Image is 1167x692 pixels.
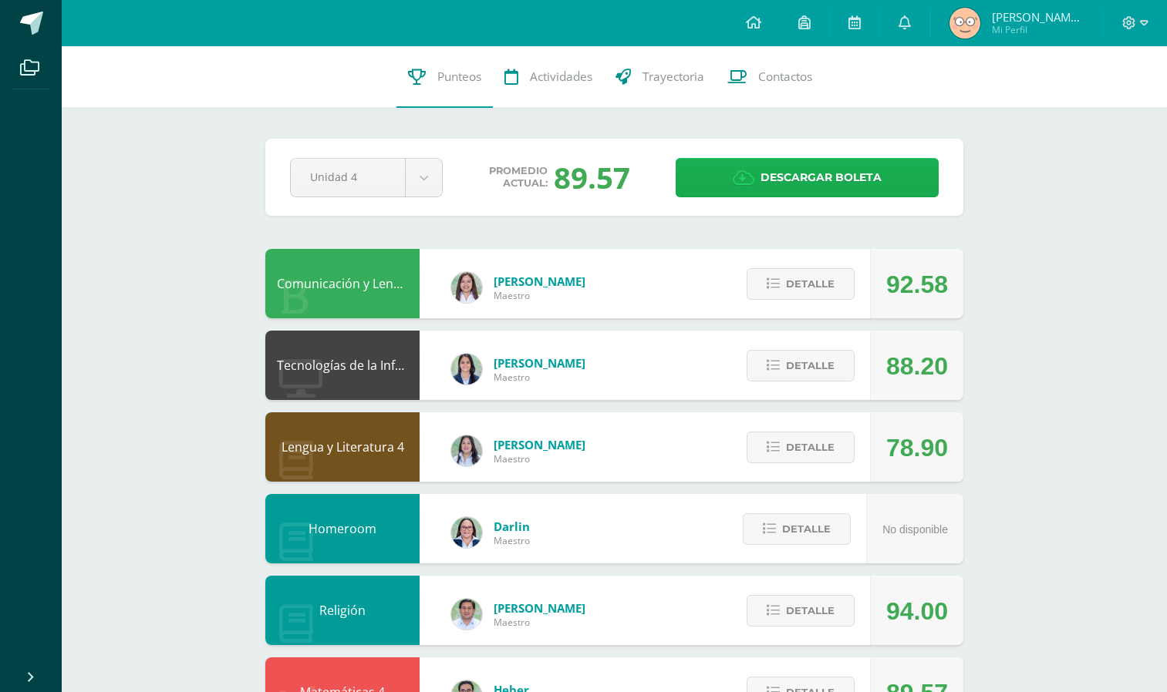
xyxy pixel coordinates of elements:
div: 78.90 [886,413,948,482]
div: 92.58 [886,250,948,319]
a: Descargar boleta [676,158,939,197]
div: Homeroom [265,494,420,563]
div: Lengua y Literatura 4 [265,412,420,482]
a: Punteos [396,46,493,108]
a: Trayectoria [604,46,716,108]
img: f767cae2d037801592f2ba1a5db71a2a.png [451,599,482,630]
span: Promedio actual: [489,165,548,190]
span: Detalle [786,270,835,298]
span: Mi Perfil [992,23,1084,36]
img: acecb51a315cac2de2e3deefdb732c9f.png [451,272,482,303]
span: Contactos [758,69,812,85]
span: [PERSON_NAME] [494,355,585,371]
button: Detalle [747,432,855,463]
span: Maestro [494,616,585,629]
span: Detalle [786,351,835,380]
img: 7489ccb779e23ff9f2c3e89c21f82ed0.png [451,354,482,385]
img: df6a3bad71d85cf97c4a6d1acf904499.png [451,435,482,466]
a: Unidad 4 [291,159,442,197]
span: Detalle [786,596,835,625]
span: Maestro [494,371,585,384]
span: No disponible [882,523,948,536]
img: 6366ed5ed987100471695a0532754633.png [949,8,980,39]
span: [PERSON_NAME] de los Angeles [992,9,1084,25]
a: Contactos [716,46,824,108]
span: Maestro [494,289,585,302]
div: Comunicación y Lenguaje L3 Inglés 4 [265,249,420,318]
div: 89.57 [554,157,630,197]
span: Punteos [437,69,481,85]
span: Detalle [786,433,835,462]
span: Unidad 4 [310,159,386,195]
button: Detalle [747,268,855,300]
span: [PERSON_NAME] [494,274,585,289]
span: Descargar boleta [761,159,882,197]
span: Detalle [782,515,831,543]
span: [PERSON_NAME] [494,600,585,616]
span: Actividades [530,69,592,85]
span: Maestro [494,534,530,547]
span: Trayectoria [643,69,704,85]
button: Detalle [747,350,855,381]
div: 88.20 [886,331,948,401]
div: 94.00 [886,576,948,646]
span: Maestro [494,452,585,465]
span: Darlin [494,519,530,534]
a: Actividades [493,46,604,108]
button: Detalle [747,595,855,626]
img: 571966f00f586896050bf2f129d9ef0a.png [451,517,482,548]
span: [PERSON_NAME] [494,437,585,452]
div: Tecnologías de la Información y la Comunicación 4 [265,331,420,400]
button: Detalle [743,513,851,545]
div: Religión [265,576,420,645]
